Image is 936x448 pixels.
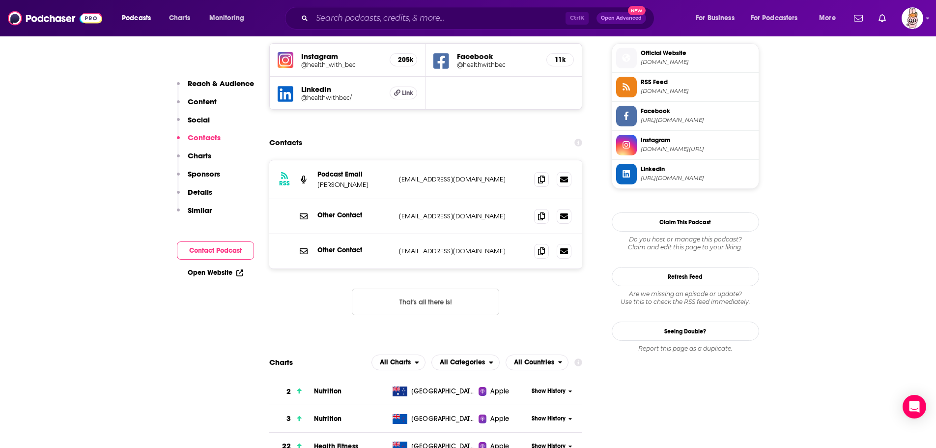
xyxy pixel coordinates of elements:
[612,322,759,341] a: Seeing Double?
[903,395,926,418] div: Open Intercom Messenger
[596,12,646,24] button: Open AdvancedNew
[641,49,755,58] span: Official Website
[312,10,566,26] input: Search podcasts, credits, & more...
[294,7,664,30] div: Search podcasts, credits, & more...
[641,175,755,182] span: https://www.linkedin.com/in/healthwithbec/
[479,414,528,424] a: Apple
[532,415,566,423] span: Show History
[819,11,836,25] span: More
[279,179,290,187] h3: RSS
[314,387,341,395] a: Nutrition
[314,415,341,423] span: Nutrition
[301,85,382,94] h5: LinkedIn
[402,89,413,97] span: Link
[177,241,254,260] button: Contact Podcast
[177,151,211,169] button: Charts
[188,269,243,277] a: Open Website
[751,11,798,25] span: For Podcasters
[202,10,257,26] button: open menu
[628,6,646,15] span: New
[177,97,217,115] button: Content
[398,56,409,64] h5: 205k
[411,387,475,396] span: Australia
[532,387,566,395] span: Show History
[371,355,425,370] h2: Platforms
[506,355,569,370] button: open menu
[641,117,755,124] span: https://www.facebook.com/healthwithbec
[875,10,890,27] a: Show notifications dropdown
[641,165,755,174] span: Linkedin
[431,355,500,370] button: open menu
[641,136,755,145] span: Instagram
[317,170,391,179] p: Podcast Email
[555,56,566,64] h5: 11k
[812,10,848,26] button: open menu
[317,211,391,219] p: Other Contact
[389,387,479,396] a: [GEOGRAPHIC_DATA]
[744,10,812,26] button: open menu
[122,11,151,25] span: Podcasts
[188,97,217,106] p: Content
[616,106,755,126] a: Facebook[URL][DOMAIN_NAME]
[177,206,212,224] button: Similar
[506,355,569,370] h2: Countries
[188,151,211,160] p: Charts
[902,7,923,29] img: User Profile
[612,236,759,243] span: Do you host or manage this podcast?
[269,405,314,432] a: 3
[902,7,923,29] span: Logged in as Nouel
[269,378,314,405] a: 2
[169,11,190,25] span: Charts
[616,164,755,184] a: Linkedin[URL][DOMAIN_NAME]
[209,11,244,25] span: Monitoring
[163,10,196,26] a: Charts
[641,59,755,66] span: healthwithbec.com
[616,77,755,97] a: RSS Feed[DOMAIN_NAME]
[431,355,500,370] h2: Categories
[641,107,755,116] span: Facebook
[616,48,755,68] a: Official Website[DOMAIN_NAME]
[390,87,417,99] a: Link
[177,187,212,206] button: Details
[352,289,499,315] button: Nothing here.
[612,212,759,232] button: Claim This Podcast
[188,79,254,88] p: Reach & Audience
[317,246,391,254] p: Other Contact
[850,10,867,27] a: Show notifications dropdown
[286,413,291,424] h3: 3
[479,387,528,396] a: Apple
[612,236,759,251] div: Claim and edit this page to your liking.
[301,61,382,68] a: @health_with_bec
[269,358,293,367] h2: Charts
[177,79,254,97] button: Reach & Audience
[301,52,382,61] h5: Instagram
[389,414,479,424] a: [GEOGRAPHIC_DATA]
[696,11,735,25] span: For Business
[528,387,575,395] button: Show History
[317,180,391,189] p: [PERSON_NAME]
[902,7,923,29] button: Show profile menu
[612,267,759,286] button: Refresh Feed
[8,9,102,28] img: Podchaser - Follow, Share and Rate Podcasts
[301,94,382,101] a: @healthwithbec/
[612,290,759,306] div: Are we missing an episode or update? Use this to check the RSS feed immediately.
[440,359,485,366] span: All Categories
[188,206,212,215] p: Similar
[514,359,554,366] span: All Countries
[269,133,302,152] h2: Contacts
[188,169,220,179] p: Sponsors
[115,10,164,26] button: open menu
[601,16,642,21] span: Open Advanced
[177,115,210,133] button: Social
[278,52,293,68] img: iconImage
[188,133,221,142] p: Contacts
[490,387,509,396] span: Apple
[457,52,539,61] h5: Facebook
[616,135,755,155] a: Instagram[DOMAIN_NAME][URL]
[457,61,539,68] a: @healthwithbec
[566,12,589,25] span: Ctrl K
[177,133,221,151] button: Contacts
